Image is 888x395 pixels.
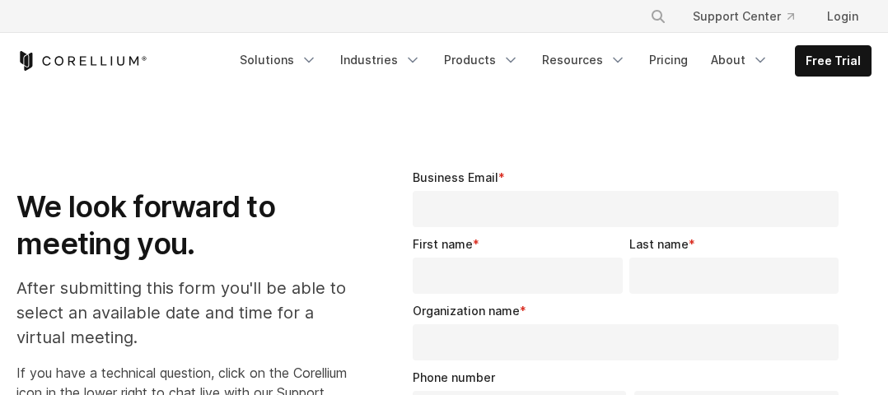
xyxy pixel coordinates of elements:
p: After submitting this form you'll be able to select an available date and time for a virtual meet... [16,276,353,350]
a: Industries [330,45,431,75]
a: Support Center [680,2,807,31]
h1: We look forward to meeting you. [16,188,353,263]
a: Pricing [639,45,698,75]
span: Business Email [413,170,498,184]
span: Phone number [413,370,495,384]
span: First name [413,237,473,251]
span: Last name [629,237,689,251]
a: Corellium Home [16,51,147,71]
a: Solutions [230,45,327,75]
div: Navigation Menu [630,2,872,31]
a: Products [434,45,529,75]
button: Search [643,2,673,31]
a: Resources [532,45,636,75]
a: Free Trial [796,46,871,76]
div: Navigation Menu [230,45,872,77]
a: About [701,45,778,75]
span: Organization name [413,304,520,318]
a: Login [814,2,872,31]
